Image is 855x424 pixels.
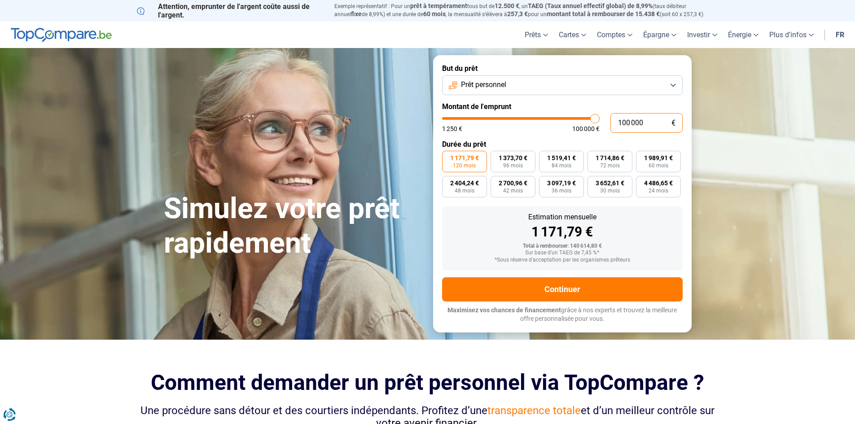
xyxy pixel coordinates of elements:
[592,22,638,48] a: Comptes
[600,163,620,168] span: 72 mois
[638,22,682,48] a: Épargne
[495,2,519,9] span: 12.500 €
[553,22,592,48] a: Cartes
[547,10,660,17] span: montant total à rembourser de 15.438 €
[447,306,561,314] span: Maximisez vos chances de financement
[528,2,653,9] span: TAEG (Taux annuel effectif global) de 8,99%
[137,370,719,395] h2: Comment demander un prêt personnel via TopCompare ?
[449,214,675,221] div: Estimation mensuelle
[507,10,528,17] span: 257,3 €
[410,2,467,9] span: prêt à tempérament
[351,10,362,17] span: fixe
[442,126,462,132] span: 1 250 €
[596,155,624,161] span: 1 714,86 €
[519,22,553,48] a: Prêts
[449,243,675,249] div: Total à rembourser: 140 614,80 €
[552,188,571,193] span: 36 mois
[137,2,324,19] p: Attention, emprunter de l'argent coûte aussi de l'argent.
[164,192,422,261] h1: Simulez votre prêt rapidement
[442,64,683,73] label: But du prêt
[461,80,506,90] span: Prêt personnel
[649,188,668,193] span: 24 mois
[450,155,479,161] span: 1 171,79 €
[503,188,523,193] span: 42 mois
[600,188,620,193] span: 30 mois
[682,22,723,48] a: Investir
[644,155,673,161] span: 1 989,91 €
[547,180,576,186] span: 3 097,19 €
[423,10,446,17] span: 60 mois
[723,22,764,48] a: Énergie
[552,163,571,168] span: 84 mois
[442,277,683,302] button: Continuer
[830,22,850,48] a: fr
[442,306,683,323] p: grâce à nos experts et trouvez la meilleure offre personnalisée pour vous.
[449,257,675,263] div: *Sous réserve d'acceptation par les organismes prêteurs
[649,163,668,168] span: 60 mois
[11,28,112,42] img: TopCompare
[450,180,479,186] span: 2 404,24 €
[596,180,624,186] span: 3 652,61 €
[671,119,675,127] span: €
[499,180,527,186] span: 2 700,96 €
[499,155,527,161] span: 1 373,70 €
[453,163,476,168] span: 120 mois
[442,140,683,149] label: Durée du prêt
[547,155,576,161] span: 1 519,41 €
[764,22,819,48] a: Plus d'infos
[572,126,600,132] span: 100 000 €
[334,2,719,18] p: Exemple représentatif : Pour un tous but de , un (taux débiteur annuel de 8,99%) et une durée de ...
[503,163,523,168] span: 96 mois
[644,180,673,186] span: 4 486,65 €
[442,75,683,95] button: Prêt personnel
[487,404,581,417] span: transparence totale
[449,250,675,256] div: Sur base d'un TAEG de 7,45 %*
[449,225,675,239] div: 1 171,79 €
[442,102,683,111] label: Montant de l'emprunt
[455,188,474,193] span: 48 mois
